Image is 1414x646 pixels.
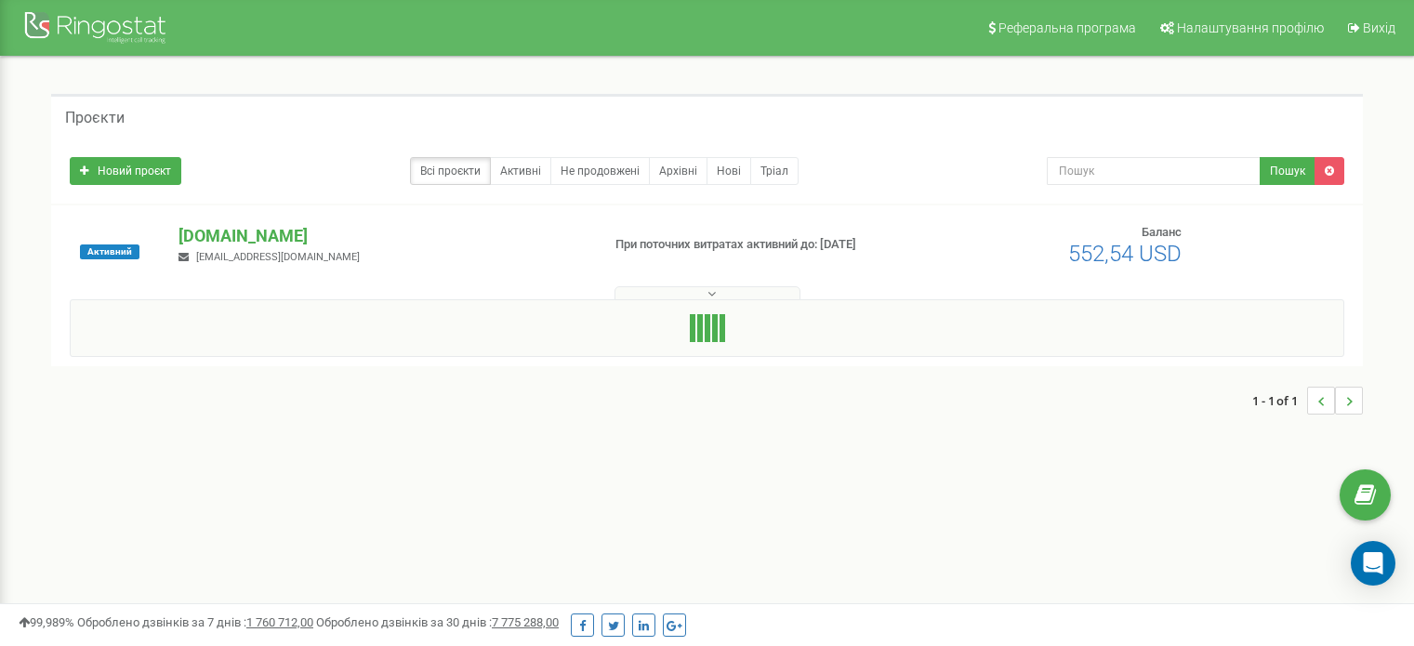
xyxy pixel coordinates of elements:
[410,157,491,185] a: Всі проєкти
[77,615,313,629] span: Оброблено дзвінків за 7 днів :
[1252,387,1307,415] span: 1 - 1 of 1
[246,615,313,629] u: 1 760 712,00
[316,615,559,629] span: Оброблено дзвінків за 30 днів :
[1068,241,1182,267] span: 552,54 USD
[80,244,139,259] span: Активний
[65,110,125,126] h5: Проєкти
[196,251,360,263] span: [EMAIL_ADDRESS][DOMAIN_NAME]
[178,224,585,248] p: [DOMAIN_NAME]
[19,615,74,629] span: 99,989%
[998,20,1136,35] span: Реферальна програма
[707,157,751,185] a: Нові
[750,157,799,185] a: Тріал
[70,157,181,185] a: Новий проєкт
[490,157,551,185] a: Активні
[1177,20,1324,35] span: Налаштування профілю
[1351,541,1395,586] div: Open Intercom Messenger
[1142,225,1182,239] span: Баланс
[492,615,559,629] u: 7 775 288,00
[1047,157,1261,185] input: Пошук
[550,157,650,185] a: Не продовжені
[1260,157,1315,185] button: Пошук
[649,157,707,185] a: Архівні
[615,236,913,254] p: При поточних витратах активний до: [DATE]
[1363,20,1395,35] span: Вихід
[1252,368,1363,433] nav: ...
